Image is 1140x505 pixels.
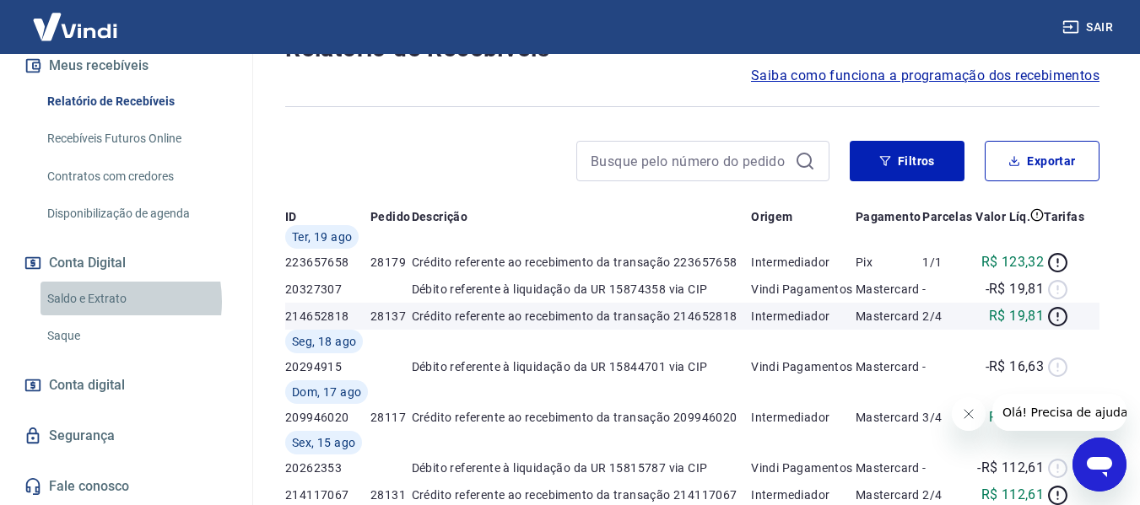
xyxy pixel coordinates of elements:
p: ID [285,208,297,225]
p: Crédito referente ao recebimento da transação 214117067 [412,486,752,503]
p: R$ 112,61 [981,485,1045,505]
p: Pix [856,254,923,271]
p: -R$ 19,81 [986,279,1045,299]
input: Busque pelo número do pedido [591,148,788,174]
p: Descrição [412,208,468,225]
span: Seg, 18 ago [292,333,356,350]
p: Débito referente à liquidação da UR 15844701 via CIP [412,358,752,375]
p: - [922,281,974,298]
button: Exportar [985,141,1099,181]
p: Vindi Pagamentos [751,358,856,375]
p: Intermediador [751,254,856,271]
iframe: Mensagem da empresa [992,394,1126,431]
p: 2/4 [922,486,974,503]
p: Pedido [370,208,410,225]
button: Sair [1059,12,1120,43]
p: - [922,358,974,375]
p: 2/4 [922,308,974,325]
p: 1/1 [922,254,974,271]
p: Mastercard [856,281,923,298]
p: 28137 [370,308,412,325]
p: Vindi Pagamentos [751,459,856,476]
p: Vindi Pagamentos [751,281,856,298]
p: 28117 [370,409,412,426]
p: Mastercard [856,358,923,375]
p: Débito referente à liquidação da UR 15874358 via CIP [412,281,752,298]
p: 28179 [370,254,412,271]
button: Conta Digital [20,244,232,282]
a: Saiba como funciona a programação dos recebimentos [751,66,1099,86]
a: Relatório de Recebíveis [41,84,232,119]
a: Fale conosco [20,468,232,505]
p: Mastercard [856,486,923,503]
span: Dom, 17 ago [292,384,361,400]
span: Ter, 19 ago [292,228,352,245]
p: -R$ 16,63 [986,357,1045,377]
p: Tarifas [1044,208,1084,225]
p: Crédito referente ao recebimento da transação 223657658 [412,254,752,271]
span: Olá! Precisa de ajuda? [10,12,142,25]
a: Saque [41,319,232,353]
p: Pagamento [856,208,921,225]
p: 214117067 [285,486,370,503]
a: Contratos com credores [41,159,232,194]
p: 3/4 [922,409,974,426]
p: 20294915 [285,358,370,375]
p: Intermediador [751,308,856,325]
button: Filtros [850,141,964,181]
p: R$ 123,32 [981,252,1045,272]
p: Intermediador [751,486,856,503]
a: Disponibilização de agenda [41,196,232,231]
p: 20262353 [285,459,370,476]
p: Mastercard [856,409,923,426]
span: Conta digital [49,373,125,397]
p: Mastercard [856,459,923,476]
p: Mastercard [856,308,923,325]
a: Saldo e Extrato [41,282,232,316]
p: Crédito referente ao recebimento da transação 214652818 [412,308,752,325]
p: 209946020 [285,409,370,426]
p: 223657658 [285,254,370,271]
p: 20327307 [285,281,370,298]
a: Recebíveis Futuros Online [41,121,232,156]
p: Valor Líq. [975,208,1030,225]
p: 214652818 [285,308,370,325]
img: Vindi [20,1,130,52]
p: Débito referente à liquidação da UR 15815787 via CIP [412,459,752,476]
p: Crédito referente ao recebimento da transação 209946020 [412,409,752,426]
button: Meus recebíveis [20,47,232,84]
p: - [922,459,974,476]
a: Segurança [20,417,232,454]
p: 28131 [370,486,412,503]
iframe: Botão para abrir a janela de mensagens [1072,438,1126,492]
p: R$ 19,81 [989,306,1044,326]
a: Conta digital [20,367,232,404]
p: -R$ 112,61 [977,458,1044,478]
iframe: Fechar mensagem [952,397,986,431]
p: Origem [751,208,792,225]
span: Sex, 15 ago [292,434,355,451]
p: Intermediador [751,409,856,426]
p: Parcelas [922,208,972,225]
